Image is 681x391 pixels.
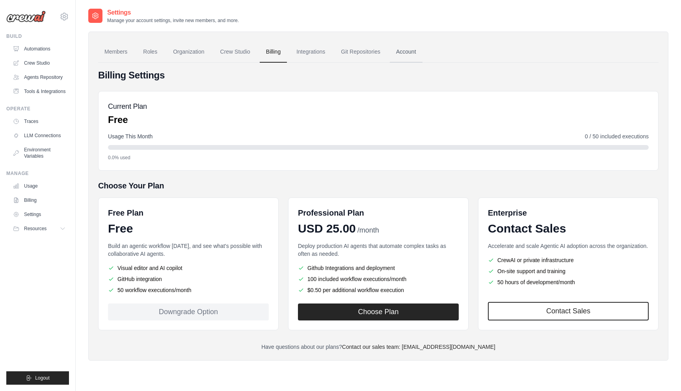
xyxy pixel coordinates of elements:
[108,222,269,236] div: Free
[108,114,147,126] p: Free
[98,180,659,191] h5: Choose Your Plan
[108,242,269,258] p: Build an agentic workflow [DATE], and see what's possible with collaborative AI agents.
[298,286,459,294] li: $0.50 per additional workflow execution
[298,222,356,236] span: USD 25.00
[298,275,459,283] li: 100 included workflow executions/month
[488,207,649,218] h6: Enterprise
[335,41,387,63] a: Git Repositories
[24,225,47,232] span: Resources
[488,256,649,264] li: CrewAI or private infrastructure
[108,155,130,161] span: 0.0% used
[6,170,69,177] div: Manage
[9,57,69,69] a: Crew Studio
[9,194,69,207] a: Billing
[6,371,69,385] button: Logout
[108,286,269,294] li: 50 workflow executions/month
[108,101,147,112] h5: Current Plan
[167,41,210,63] a: Organization
[488,222,649,236] div: Contact Sales
[9,129,69,142] a: LLM Connections
[214,41,257,63] a: Crew Studio
[9,85,69,98] a: Tools & Integrations
[6,106,69,112] div: Operate
[98,69,659,82] h4: Billing Settings
[9,222,69,235] button: Resources
[35,375,50,381] span: Logout
[298,207,364,218] h6: Professional Plan
[260,41,287,63] a: Billing
[98,343,659,351] p: Have questions about our plans?
[6,11,46,22] img: Logo
[108,264,269,272] li: Visual editor and AI copilot
[107,17,239,24] p: Manage your account settings, invite new members, and more.
[108,303,269,320] div: Downgrade Option
[9,143,69,162] a: Environment Variables
[137,41,164,63] a: Roles
[298,264,459,272] li: Github Integrations and deployment
[357,225,379,236] span: /month
[108,132,153,140] span: Usage This Month
[9,115,69,128] a: Traces
[9,71,69,84] a: Agents Repository
[298,303,459,320] button: Choose Plan
[98,41,134,63] a: Members
[488,242,649,250] p: Accelerate and scale Agentic AI adoption across the organization.
[107,8,239,17] h2: Settings
[342,344,495,350] a: Contact our sales team: [EMAIL_ADDRESS][DOMAIN_NAME]
[488,302,649,320] a: Contact Sales
[9,208,69,221] a: Settings
[9,43,69,55] a: Automations
[298,242,459,258] p: Deploy production AI agents that automate complex tasks as often as needed.
[290,41,331,63] a: Integrations
[108,275,269,283] li: GitHub integration
[585,132,649,140] span: 0 / 50 included executions
[108,207,143,218] h6: Free Plan
[488,267,649,275] li: On-site support and training
[390,41,422,63] a: Account
[9,180,69,192] a: Usage
[6,33,69,39] div: Build
[488,278,649,286] li: 50 hours of development/month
